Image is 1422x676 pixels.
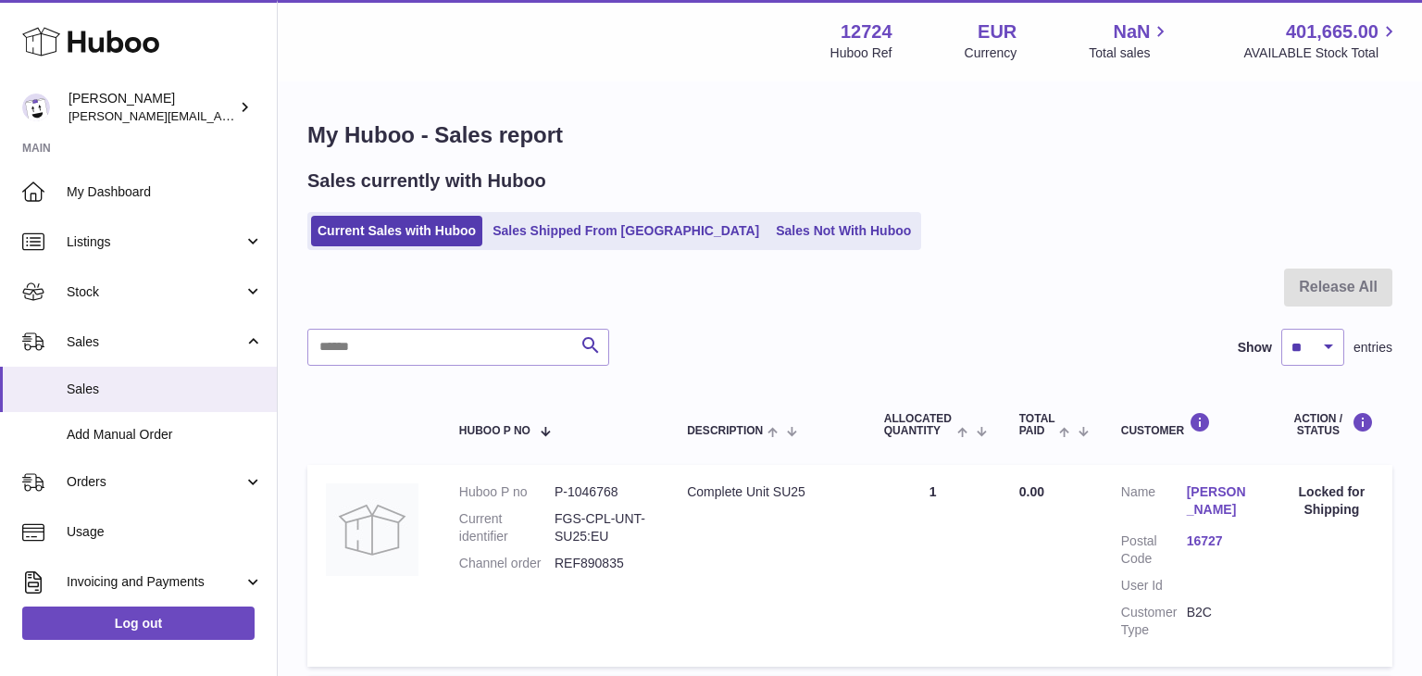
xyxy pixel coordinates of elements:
[687,425,763,437] span: Description
[311,216,482,246] a: Current Sales with Huboo
[1121,532,1187,568] dt: Postal Code
[67,333,243,351] span: Sales
[769,216,917,246] a: Sales Not With Huboo
[978,19,1017,44] strong: EUR
[830,44,892,62] div: Huboo Ref
[1113,19,1150,44] span: NaN
[67,283,243,301] span: Stock
[1286,19,1378,44] span: 401,665.00
[687,483,847,501] div: Complete Unit SU25
[866,465,1001,666] td: 1
[1238,339,1272,357] label: Show
[326,483,418,576] img: no-photo.jpg
[67,233,243,251] span: Listings
[67,426,263,444] span: Add Manual Order
[1187,532,1253,550] a: 16727
[1121,412,1253,437] div: Customer
[1243,44,1400,62] span: AVAILABLE Stock Total
[1019,484,1044,499] span: 0.00
[1089,44,1171,62] span: Total sales
[1290,412,1374,437] div: Action / Status
[841,19,892,44] strong: 12724
[1121,483,1187,523] dt: Name
[1121,604,1187,639] dt: Customer Type
[1187,604,1253,639] dd: B2C
[1290,483,1374,519] div: Locked for Shipping
[459,510,555,545] dt: Current identifier
[1243,19,1400,62] a: 401,665.00 AVAILABLE Stock Total
[1019,413,1055,437] span: Total paid
[555,555,650,572] dd: REF890835
[555,510,650,545] dd: FGS-CPL-UNT-SU25:EU
[22,607,255,640] a: Log out
[1121,577,1187,595] dt: User Id
[884,413,954,437] span: ALLOCATED Quantity
[67,183,263,201] span: My Dashboard
[67,523,263,541] span: Usage
[486,216,766,246] a: Sales Shipped From [GEOGRAPHIC_DATA]
[1187,483,1253,519] a: [PERSON_NAME]
[459,483,555,501] dt: Huboo P no
[459,555,555,572] dt: Channel order
[555,483,650,501] dd: P-1046768
[307,120,1392,150] h1: My Huboo - Sales report
[22,94,50,121] img: sebastian@ffern.co
[69,90,235,125] div: [PERSON_NAME]
[67,473,243,491] span: Orders
[67,573,243,591] span: Invoicing and Payments
[459,425,530,437] span: Huboo P no
[69,108,371,123] span: [PERSON_NAME][EMAIL_ADDRESS][DOMAIN_NAME]
[1353,339,1392,357] span: entries
[1089,19,1171,62] a: NaN Total sales
[67,381,263,398] span: Sales
[965,44,1017,62] div: Currency
[307,169,546,194] h2: Sales currently with Huboo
